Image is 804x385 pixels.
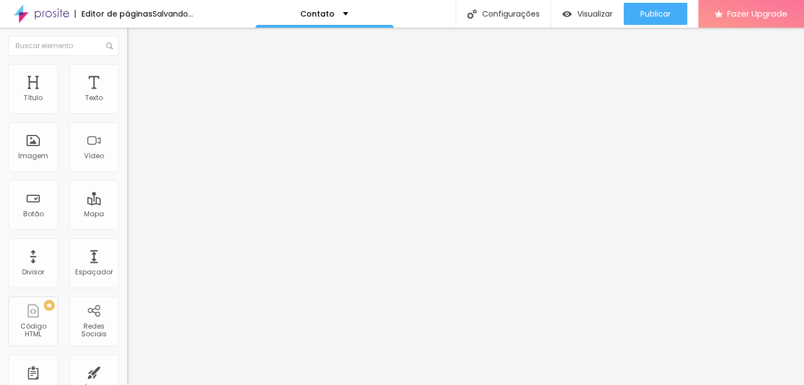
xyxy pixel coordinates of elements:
[562,9,572,19] img: view-1.svg
[624,3,687,25] button: Publicar
[85,94,103,102] div: Texto
[11,322,55,339] div: Código HTML
[72,322,116,339] div: Redes Sociais
[127,28,804,385] iframe: Editor
[551,3,624,25] button: Visualizar
[640,9,671,18] span: Publicar
[106,43,113,49] img: Icone
[727,9,787,18] span: Fazer Upgrade
[577,9,613,18] span: Visualizar
[23,210,44,218] div: Botão
[153,10,193,18] div: Salvando...
[300,10,335,18] p: Contato
[75,10,153,18] div: Editor de páginas
[8,36,119,56] input: Buscar elemento
[22,268,44,276] div: Divisor
[18,152,48,160] div: Imagem
[75,268,113,276] div: Espaçador
[84,152,104,160] div: Vídeo
[24,94,43,102] div: Título
[467,9,477,19] img: Icone
[84,210,104,218] div: Mapa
